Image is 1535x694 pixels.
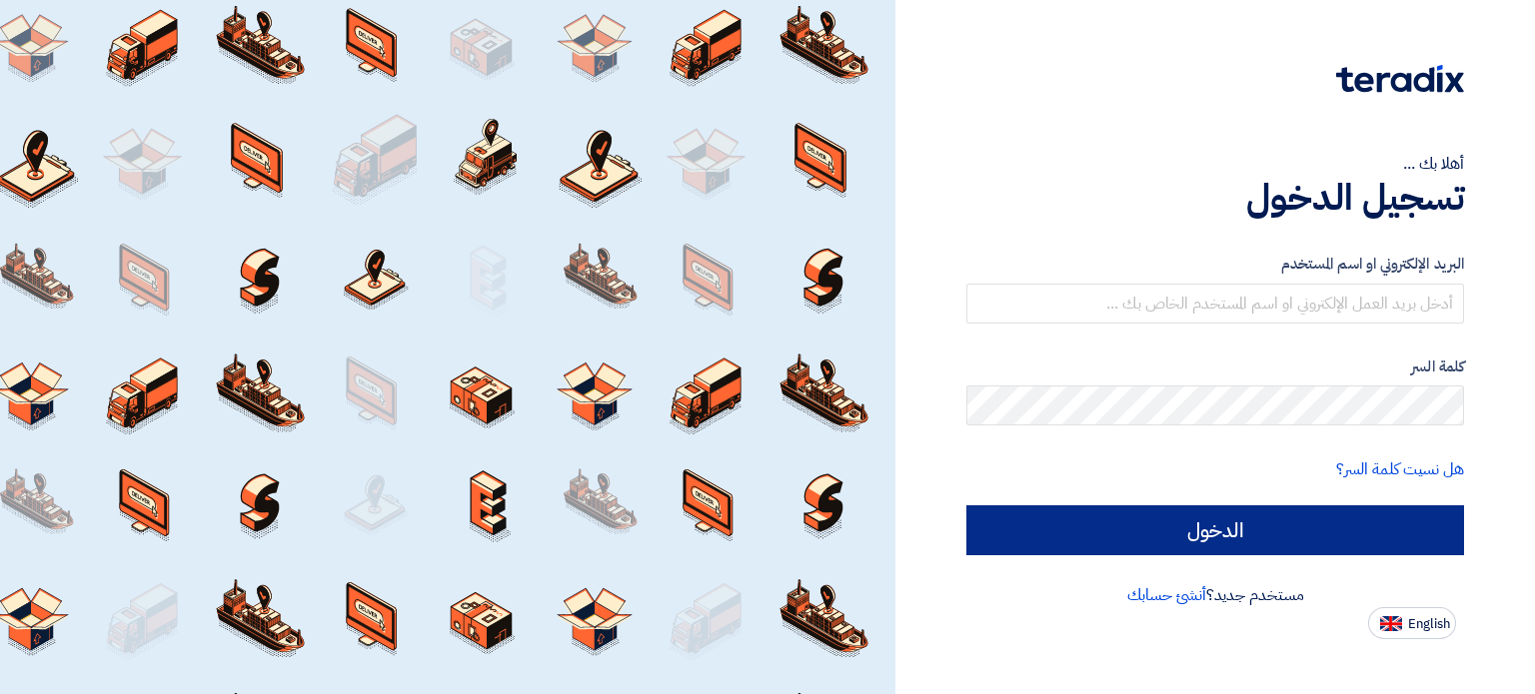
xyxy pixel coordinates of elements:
[966,355,1464,378] label: كلمة السر
[966,284,1464,324] input: أدخل بريد العمل الإلكتروني او اسم المستخدم الخاص بك ...
[1336,65,1464,93] img: Teradix logo
[966,176,1464,220] h1: تسجيل الدخول
[1336,457,1464,481] a: هل نسيت كلمة السر؟
[966,152,1464,176] div: أهلا بك ...
[1127,583,1206,607] a: أنشئ حسابك
[966,505,1464,555] input: الدخول
[1408,617,1450,631] span: English
[966,253,1464,276] label: البريد الإلكتروني او اسم المستخدم
[1380,616,1402,631] img: en-US.png
[966,583,1464,607] div: مستخدم جديد؟
[1368,607,1456,639] button: English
